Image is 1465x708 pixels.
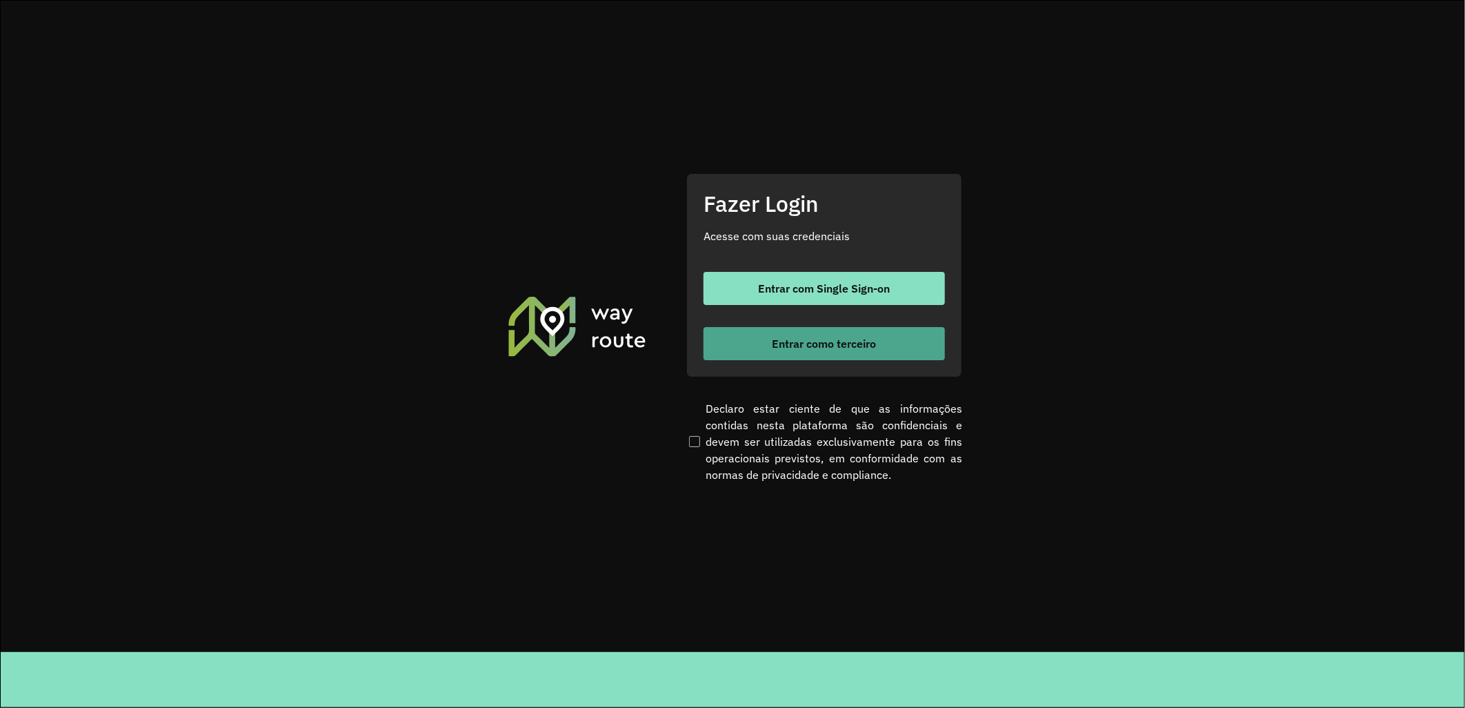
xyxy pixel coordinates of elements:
[759,283,890,294] span: Entrar com Single Sign-on
[704,190,945,217] h2: Fazer Login
[704,228,945,244] p: Acesse com suas credenciais
[704,272,945,305] button: button
[704,327,945,360] button: button
[686,400,962,483] label: Declaro estar ciente de que as informações contidas nesta plataforma são confidenciais e devem se...
[773,338,877,349] span: Entrar como terceiro
[506,295,648,358] img: Roteirizador AmbevTech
